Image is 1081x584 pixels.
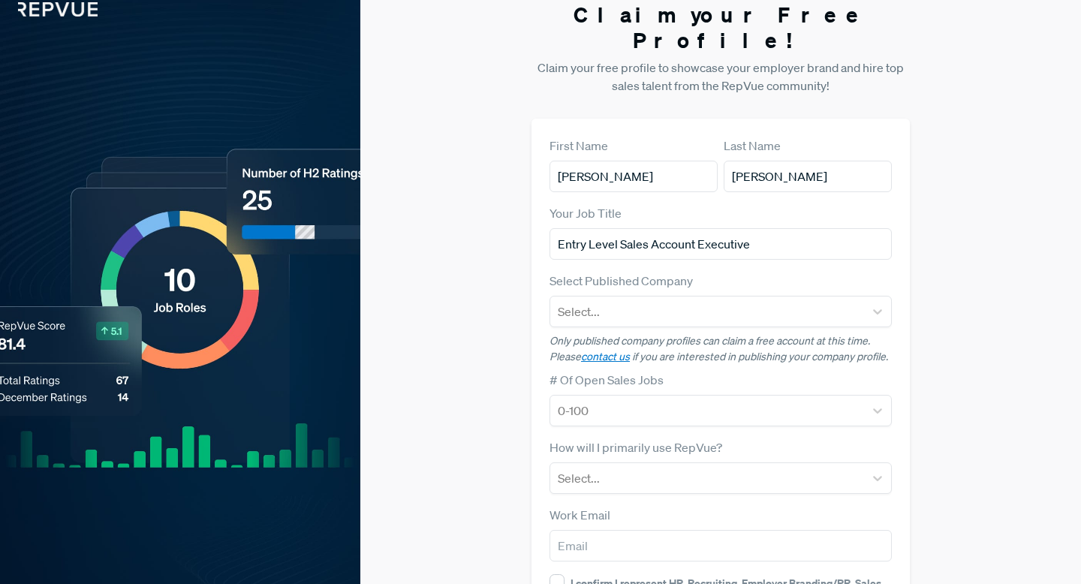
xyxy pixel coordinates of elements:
[550,333,892,365] p: Only published company profiles can claim a free account at this time. Please if you are interest...
[724,161,892,192] input: Last Name
[550,371,664,389] label: # Of Open Sales Jobs
[550,272,693,290] label: Select Published Company
[550,530,892,561] input: Email
[550,506,610,524] label: Work Email
[550,228,892,260] input: Title
[531,2,910,53] h3: Claim your Free Profile!
[550,137,608,155] label: First Name
[550,204,622,222] label: Your Job Title
[581,350,630,363] a: contact us
[550,438,722,456] label: How will I primarily use RepVue?
[724,137,781,155] label: Last Name
[550,161,718,192] input: First Name
[531,59,910,95] p: Claim your free profile to showcase your employer brand and hire top sales talent from the RepVue...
